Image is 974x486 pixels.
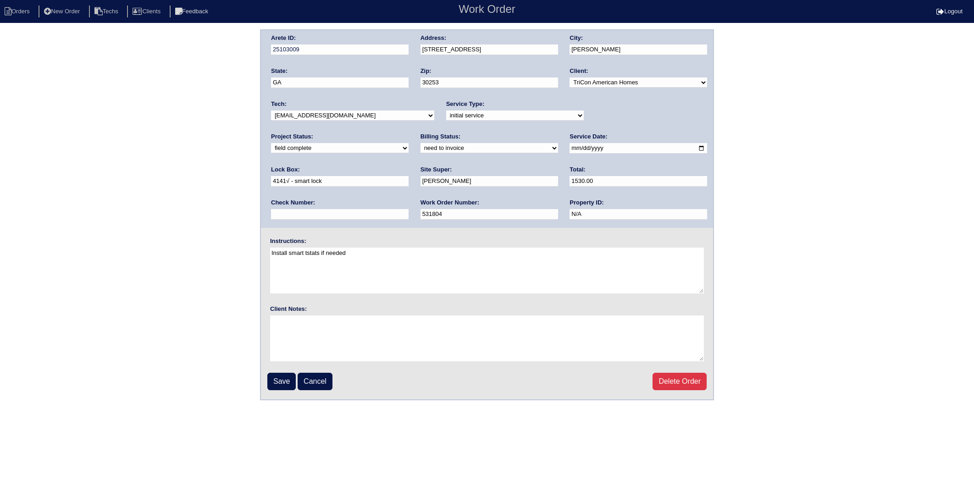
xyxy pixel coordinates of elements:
[570,133,607,141] label: Service Date:
[89,8,126,15] a: Techs
[270,248,704,293] textarea: Install smart tstats if needed
[267,373,296,390] input: Save
[89,6,126,18] li: Techs
[570,34,583,42] label: City:
[271,199,315,207] label: Check Number:
[421,133,460,141] label: Billing Status:
[39,8,87,15] a: New Order
[271,166,300,174] label: Lock Box:
[653,373,707,390] a: Delete Order
[270,237,306,245] label: Instructions:
[170,6,216,18] li: Feedback
[421,166,452,174] label: Site Super:
[127,6,168,18] li: Clients
[39,6,87,18] li: New Order
[936,8,963,15] a: Logout
[421,67,432,75] label: Zip:
[421,44,558,55] input: Enter a location
[270,305,307,313] label: Client Notes:
[421,199,479,207] label: Work Order Number:
[298,373,332,390] a: Cancel
[421,34,446,42] label: Address:
[271,133,313,141] label: Project Status:
[127,8,168,15] a: Clients
[570,199,603,207] label: Property ID:
[271,34,296,42] label: Arete ID:
[271,100,287,108] label: Tech:
[271,67,288,75] label: State:
[570,67,588,75] label: Client:
[446,100,485,108] label: Service Type:
[570,166,585,174] label: Total:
